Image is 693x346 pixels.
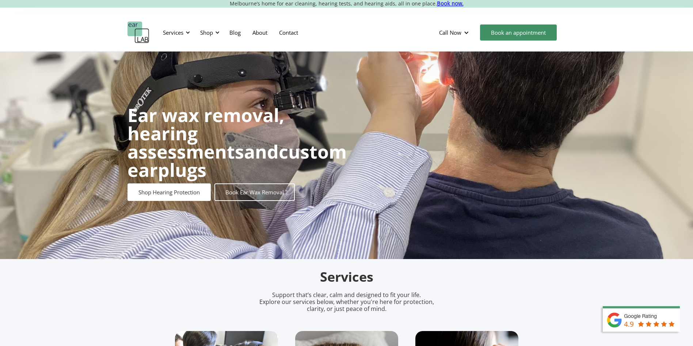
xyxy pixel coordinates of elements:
[127,22,149,43] a: home
[127,103,284,164] strong: Ear wax removal, hearing assessments
[127,139,347,182] strong: custom earplugs
[127,106,347,179] h1: and
[175,269,518,286] h2: Services
[200,29,213,36] div: Shop
[247,22,273,43] a: About
[439,29,461,36] div: Call Now
[163,29,183,36] div: Services
[224,22,247,43] a: Blog
[214,183,295,201] a: Book Ear Wax Removal
[273,22,304,43] a: Contact
[250,292,443,313] p: Support that’s clear, calm and designed to fit your life. Explore our services below, whether you...
[433,22,476,43] div: Call Now
[159,22,192,43] div: Services
[196,22,222,43] div: Shop
[480,24,557,41] a: Book an appointment
[127,183,211,201] a: Shop Hearing Protection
